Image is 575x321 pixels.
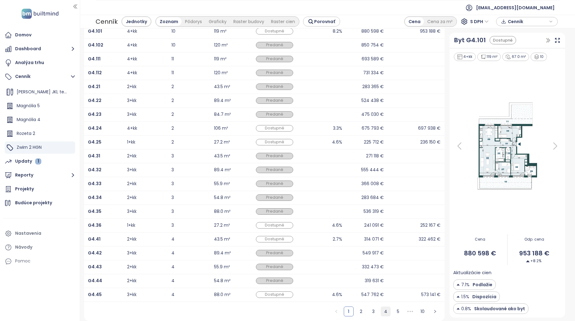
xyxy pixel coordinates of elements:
div: 4+kk [454,53,476,61]
div: Predané [256,56,293,62]
div: 536 319 € [363,209,384,213]
div: 3+kk [127,99,137,103]
div: Cenník [96,16,118,27]
div: Pomoc [3,255,77,267]
div: Predané [256,42,293,48]
a: G4.101 [88,29,102,33]
button: right [430,307,440,316]
div: Dostupné [490,36,516,44]
div: 119 m² [477,53,501,61]
div: Updaty [15,157,41,165]
div: 366 008 € [361,182,384,186]
div: Predané [256,264,293,270]
div: 89.4 m² [214,168,231,172]
li: Nasledujúcich 5 strán [405,307,415,316]
div: 4+kk [127,71,137,75]
div: Magnólia 5 [5,100,75,112]
span: Porovnať [314,18,335,25]
img: Decrease [457,293,460,300]
li: Predchádzajúca strana [331,307,341,316]
div: 2+kk [127,85,137,89]
div: 283 684 € [361,196,384,200]
span: Cenník [508,17,548,26]
div: 731 334 € [363,71,384,75]
li: 5 [393,307,403,316]
span: Zwirn 2 HGN [17,144,42,150]
div: 555 444 € [361,168,384,172]
span: left [335,310,338,313]
div: [PERSON_NAME] JKL test [5,86,75,98]
a: G4.45 [88,293,102,297]
div: Analýza trhu [15,59,44,67]
span: S DPH [470,17,489,26]
span: Dispozícia [471,293,496,300]
div: 2 [171,99,207,103]
div: 55.9 m² [214,182,230,186]
div: Projekty [15,185,34,193]
span: 953 188 € [507,249,561,258]
div: 4+kk [127,29,137,33]
div: 3 [171,196,207,200]
div: 850 754 € [361,43,384,47]
a: G4.44 [88,279,102,283]
div: 2+kk [127,182,137,186]
div: 3 [171,168,207,172]
div: 332 473 € [362,265,384,269]
b: G4.45 [88,291,102,298]
div: 43.5 m² [214,85,230,89]
div: 10 [531,53,547,61]
a: G4.25 [88,140,101,144]
div: 11 [171,57,207,61]
div: 67.0 m² [502,53,529,61]
div: 4+kk [127,43,137,47]
div: Dostupné [256,125,293,132]
div: 89.4 m² [214,251,231,255]
img: Floor plan [470,100,544,192]
a: G4.32 [88,168,101,172]
b: G4.101 [88,28,102,34]
div: Rozeta 2 [5,128,75,140]
div: Zoznam [156,17,182,26]
a: Projekty [3,183,77,195]
div: Predané [256,250,293,256]
div: 319 631 € [365,279,384,283]
div: 119 m² [214,57,227,61]
div: 880 598 € [361,29,384,33]
div: Návody [15,243,32,251]
b: G4.23 [88,111,101,117]
span: 880 598 € [453,249,507,258]
b: G4.33 [88,181,101,187]
div: 4.6% [332,140,342,144]
div: 2 [171,126,207,130]
b: G4.102 [88,42,103,48]
div: 1+kk [127,223,135,227]
button: Reporty [3,169,77,181]
span: Rozeta 2 [17,130,35,136]
div: 271 118 € [366,154,384,158]
div: Raster cien [268,17,298,26]
div: Predané [256,97,293,104]
li: 10 [418,307,428,316]
div: 225 712 € [364,140,384,144]
a: G4.112 [88,71,102,75]
div: 54.8 m² [214,279,231,283]
div: 4.6% [332,293,342,297]
div: 3+kk [127,251,137,255]
a: G4.102 [88,43,103,47]
a: G4.21 [88,85,100,89]
div: 2.7% [333,237,342,241]
div: Budúce projekty [15,199,52,207]
span: Podlažie [471,281,492,288]
div: Predané [256,70,293,76]
b: G4.35 [88,208,101,214]
div: 2 [171,112,207,116]
div: 1+kk [127,140,135,144]
a: G4.31 [88,154,100,158]
b: G4.31 [88,153,100,159]
button: Porovnať [303,17,340,26]
div: 573 141 € [421,293,441,297]
div: 89.4 m² [214,99,231,103]
div: Nastavenia [15,230,41,237]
